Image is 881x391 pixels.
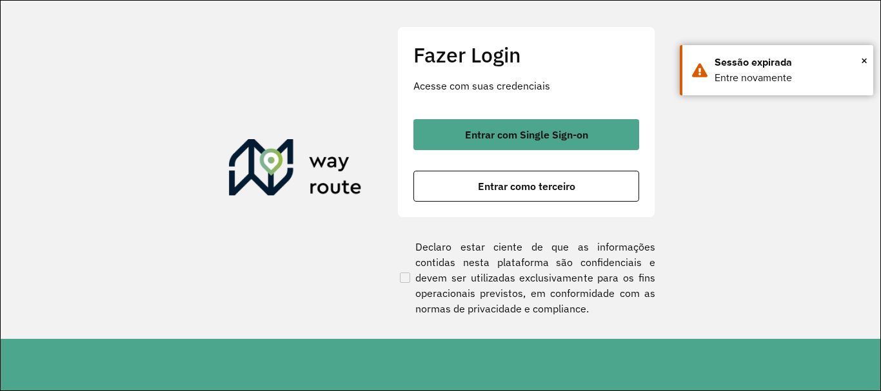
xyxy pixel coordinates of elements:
label: Declaro estar ciente de que as informações contidas nesta plataforma são confidenciais e devem se... [397,239,655,316]
button: Close [861,51,867,70]
div: Sessão expirada [715,55,864,70]
div: Entre novamente [715,70,864,86]
span: Entrar como terceiro [478,181,575,191]
span: × [861,51,867,70]
button: button [413,119,639,150]
h2: Fazer Login [413,43,639,67]
span: Entrar com Single Sign-on [465,129,588,140]
p: Acesse com suas credenciais [413,78,639,93]
img: Roteirizador AmbevTech [229,139,362,201]
button: button [413,171,639,202]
